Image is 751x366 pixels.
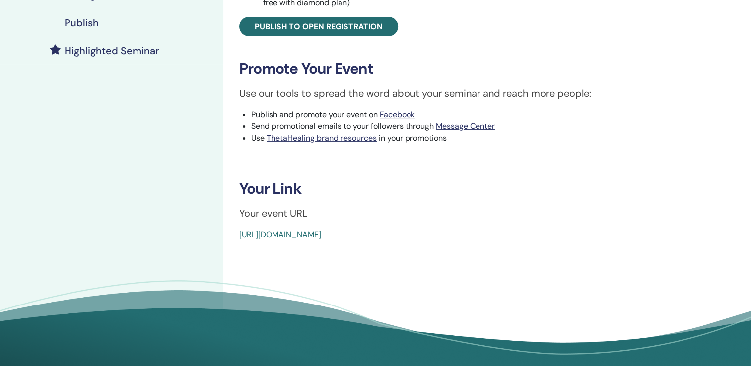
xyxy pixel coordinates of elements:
h4: Publish [65,17,99,29]
span: Publish to open registration [255,21,383,32]
a: [URL][DOMAIN_NAME] [239,229,321,240]
li: Use in your promotions [251,132,708,144]
p: Use our tools to spread the word about your seminar and reach more people: [239,86,708,101]
a: Publish to open registration [239,17,398,36]
a: ThetaHealing brand resources [267,133,377,143]
a: Facebook [380,109,415,120]
p: Your event URL [239,206,708,221]
h3: Your Link [239,180,708,198]
h3: Promote Your Event [239,60,708,78]
li: Publish and promote your event on [251,109,708,121]
h4: Highlighted Seminar [65,45,159,57]
a: Message Center [436,121,495,131]
li: Send promotional emails to your followers through [251,121,708,132]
